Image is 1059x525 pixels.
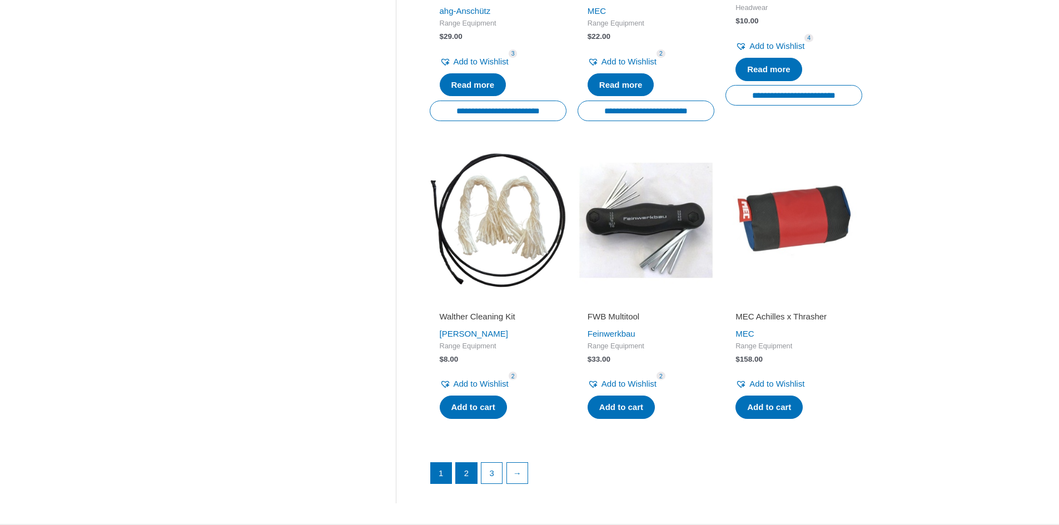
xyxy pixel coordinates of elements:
[440,376,509,392] a: Add to Wishlist
[588,19,704,28] span: Range Equipment
[509,372,518,380] span: 2
[440,342,556,351] span: Range Equipment
[588,329,635,338] a: Feinwerkbau
[456,463,477,484] a: Page 2
[440,19,556,28] span: Range Equipment
[440,73,506,97] a: Read more about “The Cartridge Rack Kit”
[507,463,528,484] a: →
[588,342,704,351] span: Range Equipment
[430,152,566,288] img: Walther Cleaning Kit
[657,49,665,58] span: 2
[578,152,714,288] img: FWB Multitool
[749,379,804,388] span: Add to Wishlist
[601,57,657,66] span: Add to Wishlist
[601,379,657,388] span: Add to Wishlist
[454,379,509,388] span: Add to Wishlist
[804,34,813,42] span: 4
[735,342,852,351] span: Range Equipment
[735,329,754,338] a: MEC
[440,296,556,309] iframe: Customer reviews powered by Trustpilot
[454,57,509,66] span: Add to Wishlist
[440,355,459,363] bdi: 8.00
[588,6,606,16] a: MEC
[735,355,740,363] span: $
[735,3,852,13] span: Headwear
[588,296,704,309] iframe: Customer reviews powered by Trustpilot
[735,17,740,25] span: $
[588,32,592,41] span: $
[735,311,852,326] a: MEC Achilles x Thrasher
[735,296,852,309] iframe: Customer reviews powered by Trustpilot
[440,6,491,16] a: ahg-Anschütz
[431,463,452,484] span: Page 1
[588,355,592,363] span: $
[588,73,654,97] a: Read more about “MEC U-pod”
[440,355,444,363] span: $
[735,58,802,81] a: Read more about “Decibullz Zipper Carrying Case”
[481,463,503,484] a: Page 3
[735,311,852,322] h2: MEC Achilles x Thrasher
[735,38,804,54] a: Add to Wishlist
[657,372,665,380] span: 2
[588,396,655,419] a: Add to cart: “FWB Multitool”
[440,32,444,41] span: $
[588,32,610,41] bdi: 22.00
[430,462,863,490] nav: Product Pagination
[735,355,763,363] bdi: 158.00
[588,355,610,363] bdi: 33.00
[440,32,463,41] bdi: 29.00
[440,329,508,338] a: [PERSON_NAME]
[749,41,804,51] span: Add to Wishlist
[509,49,518,58] span: 3
[735,396,803,419] a: Add to cart: “MEC Achilles x Thrasher”
[588,311,704,322] h2: FWB Multitool
[588,54,657,69] a: Add to Wishlist
[440,311,556,322] h2: Walther Cleaning Kit
[440,54,509,69] a: Add to Wishlist
[588,376,657,392] a: Add to Wishlist
[735,376,804,392] a: Add to Wishlist
[588,311,704,326] a: FWB Multitool
[440,396,507,419] a: Add to cart: “Walther Cleaning Kit”
[440,311,556,326] a: Walther Cleaning Kit
[725,152,862,288] img: MEC Achilles x Thrasher
[735,17,758,25] bdi: 10.00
